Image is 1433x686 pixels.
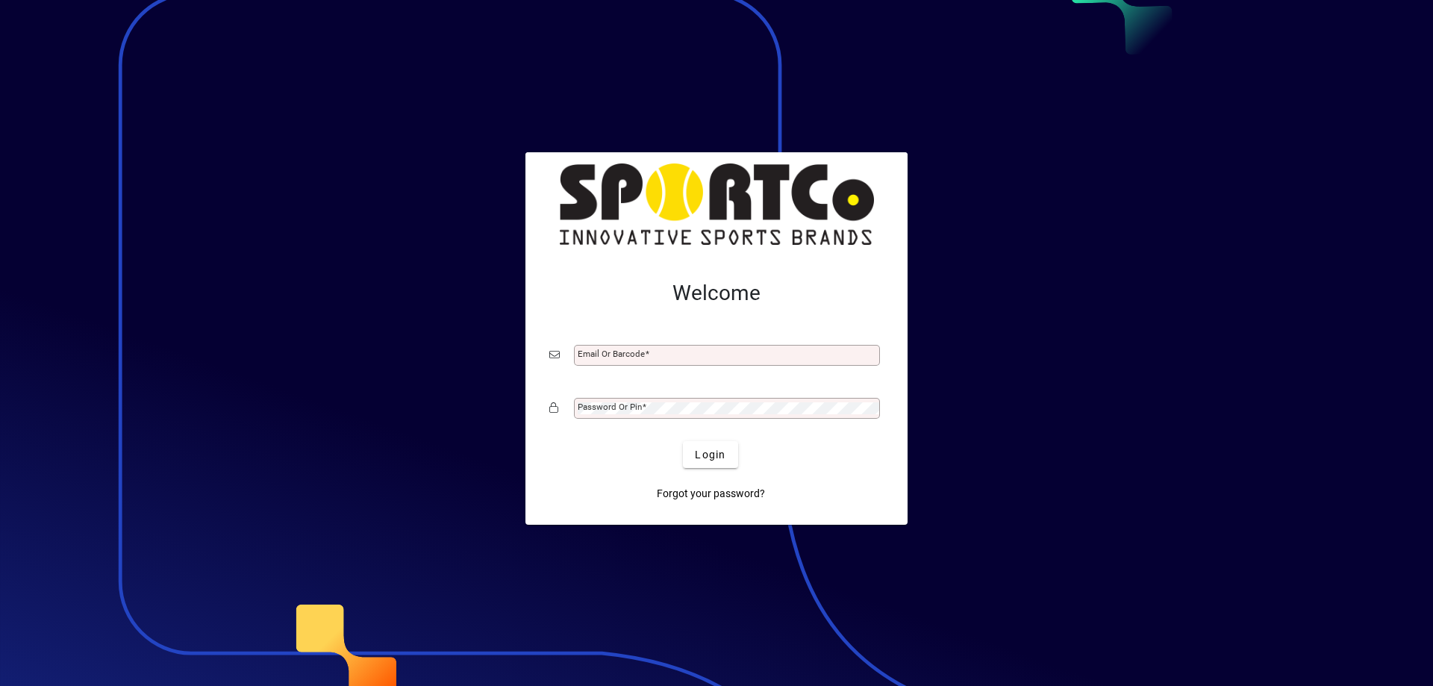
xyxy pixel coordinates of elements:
[657,486,765,502] span: Forgot your password?
[578,402,642,412] mat-label: Password or Pin
[695,447,725,463] span: Login
[549,281,884,306] h2: Welcome
[683,441,737,468] button: Login
[578,349,645,359] mat-label: Email or Barcode
[651,480,771,507] a: Forgot your password?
